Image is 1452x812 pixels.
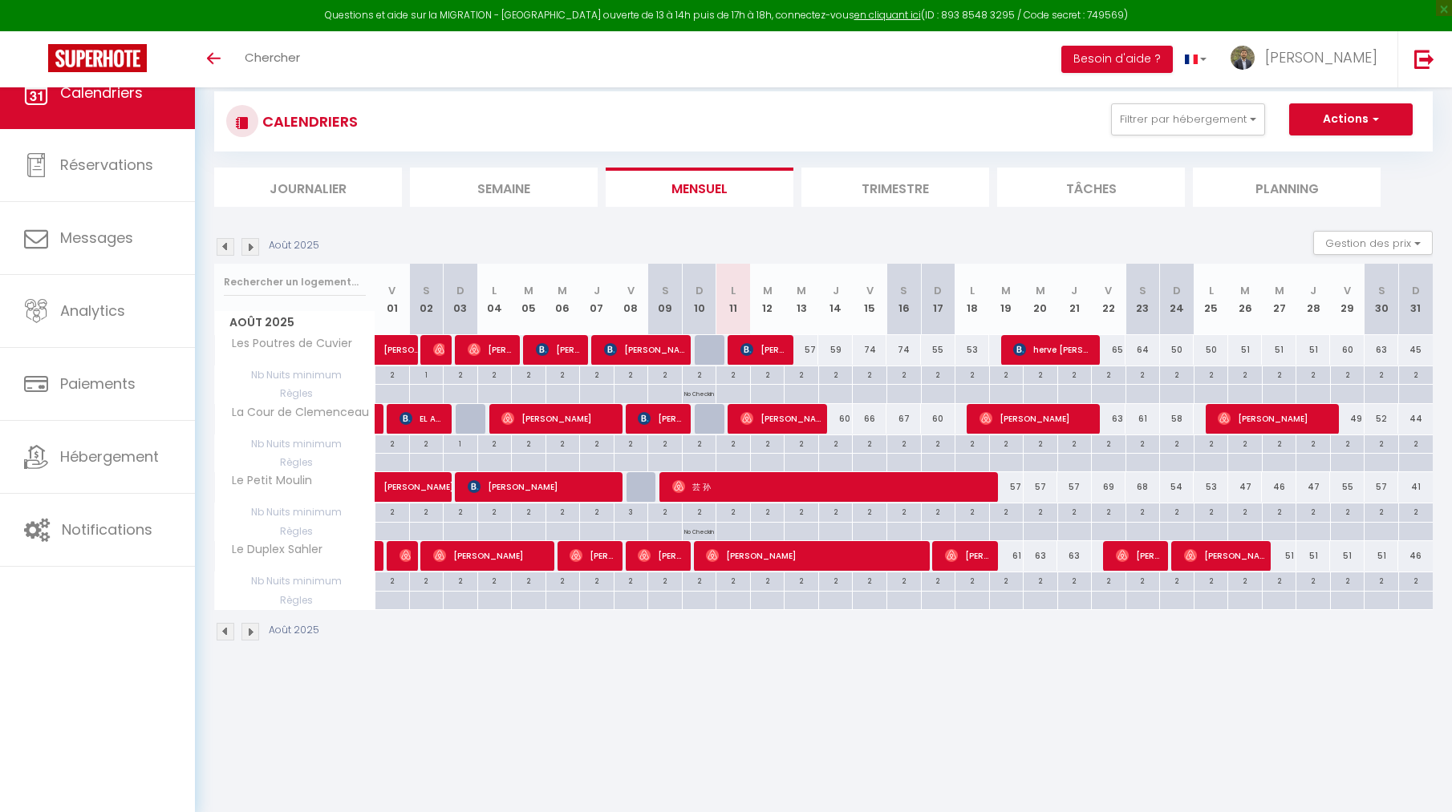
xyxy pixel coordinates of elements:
[614,572,648,588] div: 2
[1160,472,1194,502] div: 54
[400,540,411,571] span: [PERSON_NAME]
[1228,572,1262,588] div: 2
[1331,572,1365,588] div: 2
[785,335,819,365] div: 57
[258,103,358,139] h3: CALENDRIERS
[1160,435,1194,450] div: 2
[604,334,684,365] span: [PERSON_NAME]
[1194,503,1228,519] div: 2
[400,403,445,434] span: EL AACHIQ Meryem
[970,283,975,298] abbr: L
[751,366,785,382] div: 2
[1024,366,1057,382] div: 2
[410,366,444,382] div: 1
[955,435,989,450] div: 2
[245,49,300,66] span: Chercher
[818,404,853,434] div: 60
[750,264,785,335] th: 12
[375,435,409,450] div: 2
[955,264,990,335] th: 18
[1231,46,1255,70] img: ...
[215,523,375,540] span: Règles
[1184,540,1264,571] span: [PERSON_NAME]
[648,264,683,335] th: 09
[512,503,546,519] div: 2
[1265,47,1377,67] span: [PERSON_NAME]
[1036,283,1045,298] abbr: M
[751,503,785,519] div: 2
[1365,335,1399,365] div: 63
[1399,435,1433,450] div: 2
[1194,435,1228,450] div: 2
[1398,264,1433,335] th: 31
[1275,283,1284,298] abbr: M
[1330,335,1365,365] div: 60
[648,366,682,382] div: 2
[1058,366,1092,382] div: 2
[60,374,136,394] span: Paiements
[648,572,682,588] div: 2
[48,44,147,72] img: Super Booking
[1399,503,1433,519] div: 2
[468,471,617,502] span: [PERSON_NAME]
[1092,366,1126,382] div: 2
[215,366,375,384] span: Nb Nuits minimum
[512,435,546,450] div: 2
[388,283,395,298] abbr: V
[945,540,991,571] span: [PERSON_NAME]
[979,403,1094,434] span: [PERSON_NAME]
[478,503,512,519] div: 2
[853,335,887,365] div: 74
[1001,283,1011,298] abbr: M
[1092,503,1126,519] div: 2
[524,283,533,298] abbr: M
[1092,435,1126,450] div: 2
[1160,572,1194,588] div: 2
[797,283,806,298] abbr: M
[922,366,955,382] div: 2
[1218,403,1332,434] span: [PERSON_NAME]
[215,311,375,334] span: Août 2025
[1330,541,1365,571] div: 51
[684,385,714,400] p: No Checkin
[444,366,477,382] div: 2
[853,404,887,434] div: 66
[375,472,410,503] a: [PERSON_NAME]
[819,366,853,382] div: 2
[1139,283,1146,298] abbr: S
[1126,264,1160,335] th: 23
[512,572,546,588] div: 2
[1024,541,1058,571] div: 63
[1126,404,1160,434] div: 61
[921,404,955,434] div: 60
[433,540,548,571] span: [PERSON_NAME]
[215,572,375,590] span: Nb Nuits minimum
[217,404,373,422] span: La Cour de Clemenceau
[990,435,1024,450] div: 2
[801,168,989,207] li: Trimestre
[1365,435,1398,450] div: 2
[853,572,886,588] div: 2
[683,572,716,588] div: 2
[887,435,921,450] div: 2
[375,572,409,588] div: 2
[1160,503,1194,519] div: 2
[648,503,682,519] div: 2
[1330,404,1365,434] div: 49
[648,435,682,450] div: 2
[1092,472,1126,502] div: 69
[1219,31,1397,87] a: ... [PERSON_NAME]
[1365,404,1399,434] div: 52
[1228,335,1263,365] div: 51
[785,572,818,588] div: 2
[1173,283,1181,298] abbr: D
[672,471,994,502] span: 芸 孙
[1398,404,1433,434] div: 44
[410,503,444,519] div: 2
[683,503,716,519] div: 2
[1296,541,1331,571] div: 51
[819,503,853,519] div: 2
[696,283,704,298] abbr: D
[1194,472,1228,502] div: 53
[1160,335,1194,365] div: 50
